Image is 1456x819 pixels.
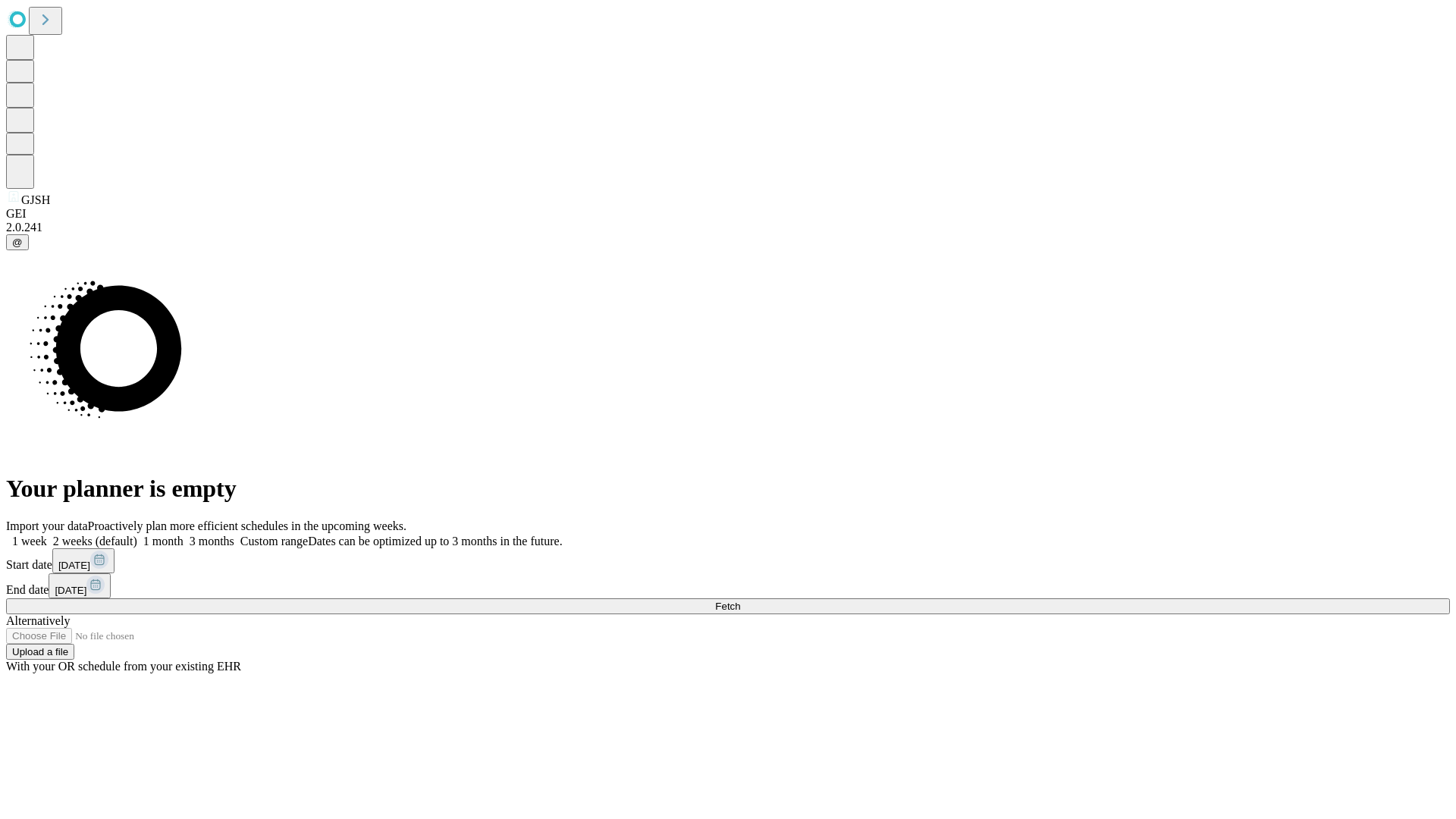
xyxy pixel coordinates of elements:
div: End date [6,573,1450,598]
span: 3 months [190,535,234,548]
button: @ [6,234,29,250]
span: Import your data [6,519,88,532]
span: 1 month [143,535,184,548]
span: 2 weeks (default) [53,535,137,548]
button: [DATE] [49,573,111,598]
span: 1 week [12,535,47,548]
span: Proactively plan more efficient schedules in the upcoming weeks. [88,519,406,532]
span: [DATE] [58,560,90,571]
button: Fetch [6,598,1450,614]
span: Dates can be optimized up to 3 months in the future. [308,535,562,548]
span: @ [12,237,23,248]
span: Fetch [715,601,740,612]
button: [DATE] [52,548,115,573]
span: Alternatively [6,614,70,627]
div: 2.0.241 [6,221,1450,234]
h1: Your planner is empty [6,475,1450,503]
span: GJSH [21,193,50,206]
span: Custom range [240,535,308,548]
button: Upload a file [6,644,74,660]
div: Start date [6,548,1450,573]
div: GEI [6,207,1450,221]
span: [DATE] [55,585,86,596]
span: With your OR schedule from your existing EHR [6,660,241,673]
